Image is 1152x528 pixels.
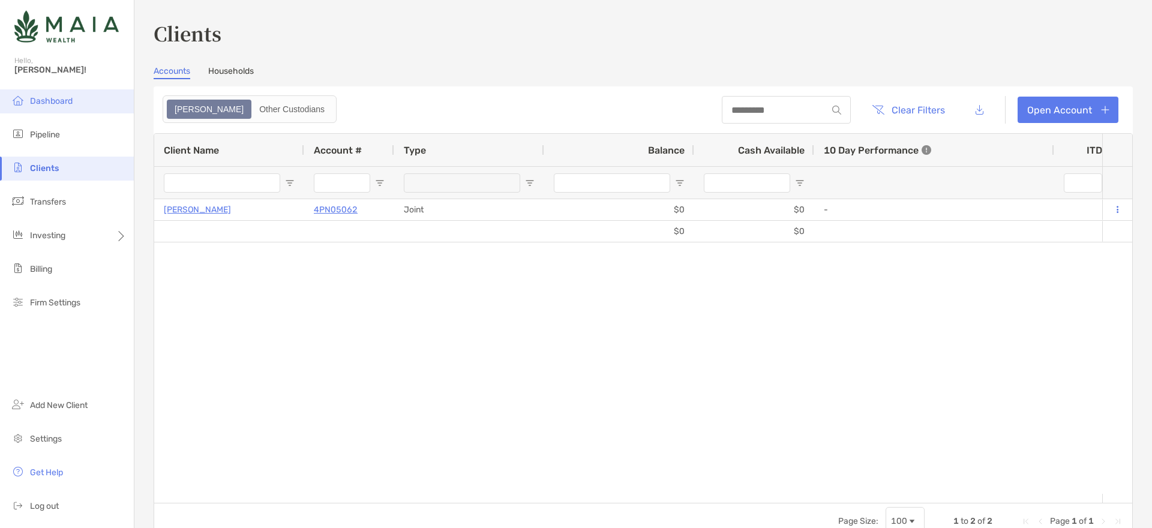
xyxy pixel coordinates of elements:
a: 4PN05062 [314,202,358,217]
img: Zoe Logo [14,5,119,48]
div: $0 [694,199,814,220]
span: Get Help [30,467,63,478]
span: of [1079,516,1087,526]
div: 100 [891,516,907,526]
div: Next Page [1099,517,1108,526]
button: Open Filter Menu [375,178,385,188]
span: Account # [314,145,362,156]
input: ITD Filter Input [1064,173,1102,193]
img: logout icon [11,498,25,512]
span: Clients [30,163,59,173]
img: add_new_client icon [11,397,25,412]
div: ITD [1087,145,1117,156]
div: First Page [1021,517,1031,526]
span: Pipeline [30,130,60,140]
span: Firm Settings [30,298,80,308]
button: Open Filter Menu [795,178,805,188]
a: Households [208,66,254,79]
a: [PERSON_NAME] [164,202,231,217]
span: Balance [648,145,685,156]
img: clients icon [11,160,25,175]
span: Client Name [164,145,219,156]
span: Settings [30,434,62,444]
input: Client Name Filter Input [164,173,280,193]
span: Transfers [30,197,66,207]
div: Page Size: [838,516,878,526]
div: Zoe [168,101,250,118]
img: billing icon [11,261,25,275]
span: to [961,516,968,526]
button: Open Filter Menu [675,178,685,188]
div: segmented control [163,95,337,123]
div: $0 [544,221,694,242]
a: Open Account [1018,97,1118,123]
a: Accounts [154,66,190,79]
div: - [824,200,1045,220]
input: Cash Available Filter Input [704,173,790,193]
img: investing icon [11,227,25,242]
span: Investing [30,230,65,241]
img: input icon [832,106,841,115]
h3: Clients [154,19,1133,47]
span: Cash Available [738,145,805,156]
input: Balance Filter Input [554,173,670,193]
span: 2 [987,516,992,526]
div: 0% [1054,199,1126,220]
input: Account # Filter Input [314,173,370,193]
div: Other Custodians [253,101,331,118]
div: 10 Day Performance [824,134,931,166]
img: firm-settings icon [11,295,25,309]
span: Add New Client [30,400,88,410]
img: dashboard icon [11,93,25,107]
span: [PERSON_NAME]! [14,65,127,75]
img: pipeline icon [11,127,25,141]
div: Last Page [1113,517,1123,526]
div: $0 [544,199,694,220]
span: 1 [1088,516,1094,526]
span: of [977,516,985,526]
span: 1 [1072,516,1077,526]
span: Billing [30,264,52,274]
span: 1 [953,516,959,526]
button: Clear Filters [863,97,954,123]
div: Joint [394,199,544,220]
div: $0 [694,221,814,242]
img: get-help icon [11,464,25,479]
span: Dashboard [30,96,73,106]
div: Previous Page [1036,517,1045,526]
button: Open Filter Menu [525,178,535,188]
span: Log out [30,501,59,511]
img: settings icon [11,431,25,445]
span: 2 [970,516,976,526]
span: Page [1050,516,1070,526]
button: Open Filter Menu [285,178,295,188]
img: transfers icon [11,194,25,208]
span: Type [404,145,426,156]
